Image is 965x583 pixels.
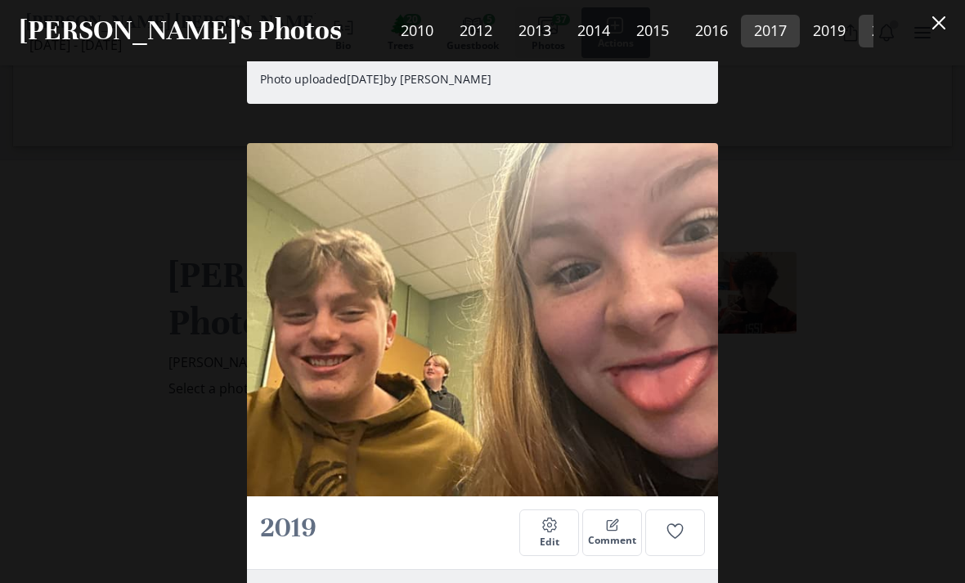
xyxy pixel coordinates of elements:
[922,7,955,39] button: Close
[682,15,741,47] a: 2016
[540,536,559,548] span: Edit
[588,535,636,546] span: Comment
[347,71,384,87] span: October 14, 2025
[388,15,447,47] a: 2010
[582,509,642,555] button: Comment
[741,15,800,47] a: 2017
[859,15,918,47] a: 2020
[519,509,579,555] button: Edit
[447,15,505,47] a: 2012
[260,509,513,546] h2: 2019
[800,15,859,47] a: 2019
[20,13,342,48] h2: [PERSON_NAME]'s Photos
[260,70,689,87] p: Photo uploaded by [PERSON_NAME]
[564,15,623,47] a: 2014
[623,15,682,47] a: 2015
[505,15,564,47] a: 2013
